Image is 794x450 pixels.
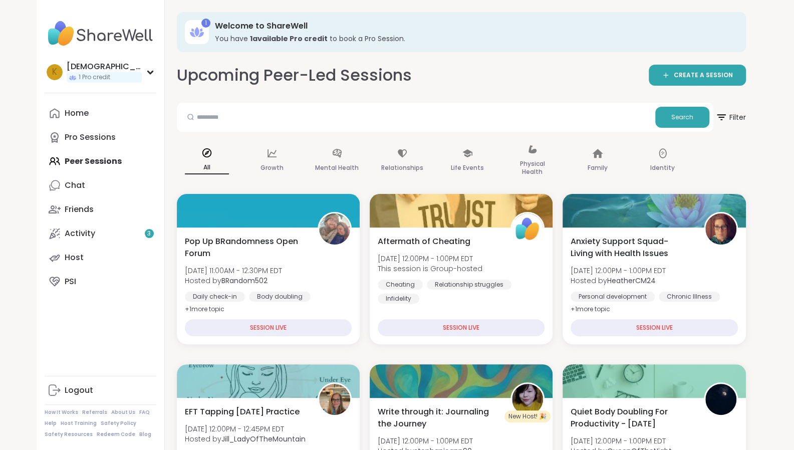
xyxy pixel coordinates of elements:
div: Friends [65,204,94,215]
img: HeatherCM24 [705,213,736,245]
a: Redeem Code [97,431,135,438]
b: 1 available Pro credit [250,34,328,44]
div: Activity [65,228,95,239]
a: Blog [139,431,151,438]
div: 1 [201,19,210,28]
a: Safety Policy [101,420,136,427]
p: Family [588,162,608,174]
span: [DATE] 12:00PM - 1:00PM EDT [571,436,672,446]
a: CREATE A SESSION [649,65,746,86]
div: Chronic Illness [659,292,720,302]
button: Filter [715,103,746,132]
span: [DATE] 12:00PM - 1:00PM EDT [378,254,482,264]
a: Chat [45,173,156,197]
span: [DATE] 12:00PM - 12:45PM EDT [185,424,306,434]
div: Infidelity [378,294,419,304]
span: Write through it: Journaling the Journey [378,406,499,430]
span: Anxiety Support Squad- Living with Health Issues [571,236,692,260]
span: [DATE] 12:00PM - 1:00PM EDT [378,436,473,446]
div: [DEMOGRAPHIC_DATA] [67,61,142,72]
p: Identity [650,162,675,174]
p: Physical Health [510,158,555,178]
div: Body doubling [249,292,311,302]
a: Activity3 [45,221,156,246]
span: Aftermath of Cheating [378,236,470,248]
h3: You have to book a Pro Session. [215,34,732,44]
p: Relationships [381,162,423,174]
span: This session is Group-hosted [378,264,482,274]
b: Jill_LadyOfTheMountain [221,434,306,444]
p: Life Events [451,162,484,174]
div: Personal development [571,292,655,302]
b: HeatherCM24 [607,276,656,286]
a: Home [45,101,156,125]
span: 3 [147,230,151,238]
a: Host [45,246,156,270]
a: How It Works [45,409,78,416]
span: Quiet Body Doubling For Productivity - [DATE] [571,406,692,430]
a: Referrals [82,409,107,416]
div: Logout [65,385,93,396]
a: FAQ [139,409,150,416]
a: PSI [45,270,156,294]
span: Hosted by [571,276,666,286]
a: Friends [45,197,156,221]
span: EFT Tapping [DATE] Practice [185,406,300,418]
span: [DATE] 12:00PM - 1:00PM EDT [571,266,666,276]
img: Jill_LadyOfTheMountain [319,384,350,415]
p: All [185,161,229,174]
img: BRandom502 [319,213,350,245]
span: Pop Up BRandomness Open Forum [185,236,307,260]
span: Hosted by [185,276,282,286]
a: Logout [45,378,156,402]
a: Host Training [61,420,97,427]
div: Daily check-in [185,292,245,302]
div: Relationship struggles [427,280,511,290]
h3: Welcome to ShareWell [215,21,732,32]
button: Search [655,107,709,128]
h2: Upcoming Peer-Led Sessions [177,64,412,87]
span: [DATE] 11:00AM - 12:30PM EDT [185,266,282,276]
span: K [52,66,57,79]
img: ShareWell [512,213,543,245]
span: Filter [715,105,746,129]
span: CREATE A SESSION [674,71,733,80]
a: About Us [111,409,135,416]
div: SESSION LIVE [378,319,545,336]
div: PSI [65,276,76,287]
p: Growth [260,162,284,174]
div: New Host! 🎉 [504,410,551,422]
img: QueenOfTheNight [705,384,736,415]
div: Pro Sessions [65,132,116,143]
div: SESSION LIVE [571,319,737,336]
span: Search [671,113,693,122]
div: SESSION LIVE [185,319,352,336]
span: 1 Pro credit [79,73,110,82]
img: ShareWell Nav Logo [45,16,156,51]
div: Home [65,108,89,119]
div: Cheating [378,280,423,290]
b: BRandom502 [221,276,268,286]
img: stephanieann90 [512,384,543,415]
p: Mental Health [315,162,359,174]
a: Pro Sessions [45,125,156,149]
a: Safety Resources [45,431,93,438]
div: Host [65,252,84,263]
div: Chat [65,180,85,191]
a: Help [45,420,57,427]
span: Hosted by [185,434,306,444]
